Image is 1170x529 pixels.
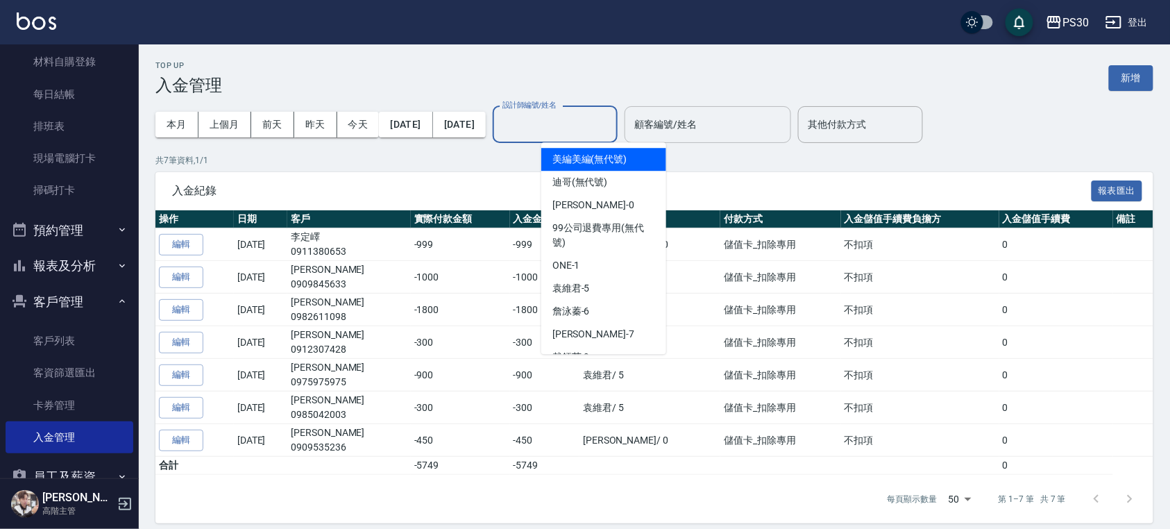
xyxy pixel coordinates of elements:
[411,424,510,457] td: -450
[1062,14,1089,31] div: PS30
[234,326,287,359] td: [DATE]
[1100,10,1153,35] button: 登出
[291,408,407,422] p: 0985042003
[552,221,655,250] span: 99公司退費專用 (無代號)
[159,234,203,255] button: 編輯
[287,261,411,294] td: [PERSON_NAME]
[510,261,579,294] td: -1000
[510,294,579,326] td: -1800
[1113,210,1153,228] th: 備註
[6,284,133,320] button: 客戶管理
[6,110,133,142] a: 排班表
[6,46,133,78] a: 材料自購登錄
[841,294,999,326] td: 不扣項
[411,392,510,424] td: -300
[841,359,999,392] td: 不扣項
[172,184,1092,198] span: 入金紀錄
[287,210,411,228] th: 客戶
[17,12,56,30] img: Logo
[155,112,198,137] button: 本月
[337,112,380,137] button: 今天
[287,424,411,457] td: [PERSON_NAME]
[155,154,1153,167] p: 共 7 筆資料, 1 / 1
[291,244,407,259] p: 0911380653
[411,359,510,392] td: -900
[291,310,407,324] p: 0982611098
[159,397,203,419] button: 編輯
[579,359,720,392] td: 袁維君 / 5
[841,424,999,457] td: 不扣項
[234,228,287,261] td: [DATE]
[234,424,287,457] td: [DATE]
[999,424,1113,457] td: 0
[42,505,113,517] p: 高階主管
[155,76,222,95] h3: 入金管理
[234,294,287,326] td: [DATE]
[720,210,840,228] th: 付款方式
[6,174,133,206] a: 掃碼打卡
[42,491,113,505] h5: [PERSON_NAME]
[841,326,999,359] td: 不扣項
[159,364,203,386] button: 編輯
[999,392,1113,424] td: 0
[433,112,486,137] button: [DATE]
[411,326,510,359] td: -300
[999,359,1113,392] td: 0
[234,392,287,424] td: [DATE]
[999,326,1113,359] td: 0
[11,490,39,518] img: Person
[411,228,510,261] td: -999
[552,327,634,342] span: [PERSON_NAME] -7
[552,350,590,364] span: 戴鈺芳 -9
[999,228,1113,261] td: 0
[6,357,133,389] a: 客資篩選匯出
[1109,65,1153,91] button: 新增
[6,389,133,421] a: 卡券管理
[720,228,840,261] td: 儲值卡_扣除專用
[287,359,411,392] td: [PERSON_NAME]
[552,198,634,212] span: [PERSON_NAME] -0
[510,210,579,228] th: 入金金額
[291,277,407,292] p: 0909845633
[720,294,840,326] td: 儲值卡_扣除專用
[1092,180,1143,202] button: 報表匯出
[155,61,222,70] h2: Top Up
[6,325,133,357] a: 客戶列表
[159,430,203,451] button: 編輯
[234,359,287,392] td: [DATE]
[888,493,938,505] p: 每頁顯示數量
[251,112,294,137] button: 前天
[579,424,720,457] td: [PERSON_NAME] / 0
[379,112,432,137] button: [DATE]
[6,142,133,174] a: 現場電腦打卡
[841,261,999,294] td: 不扣項
[6,78,133,110] a: 每日結帳
[552,258,580,273] span: ONE -1
[552,304,590,319] span: 詹泳蓁 -6
[6,421,133,453] a: 入金管理
[159,332,203,353] button: 編輯
[411,294,510,326] td: -1800
[999,210,1113,228] th: 入金儲值手續費
[155,457,287,475] td: 合計
[1006,8,1033,36] button: save
[841,228,999,261] td: 不扣項
[287,392,411,424] td: [PERSON_NAME]
[720,392,840,424] td: 儲值卡_扣除專用
[720,359,840,392] td: 儲值卡_扣除專用
[198,112,251,137] button: 上個月
[510,359,579,392] td: -900
[841,392,999,424] td: 不扣項
[291,342,407,357] p: 0912307428
[159,299,203,321] button: 編輯
[291,440,407,455] p: 0909535236
[510,326,579,359] td: -300
[291,375,407,389] p: 0975975975
[579,392,720,424] td: 袁維君 / 5
[159,267,203,288] button: 編輯
[510,457,579,475] td: -5749
[234,261,287,294] td: [DATE]
[411,261,510,294] td: -1000
[287,326,411,359] td: [PERSON_NAME]
[510,228,579,261] td: -999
